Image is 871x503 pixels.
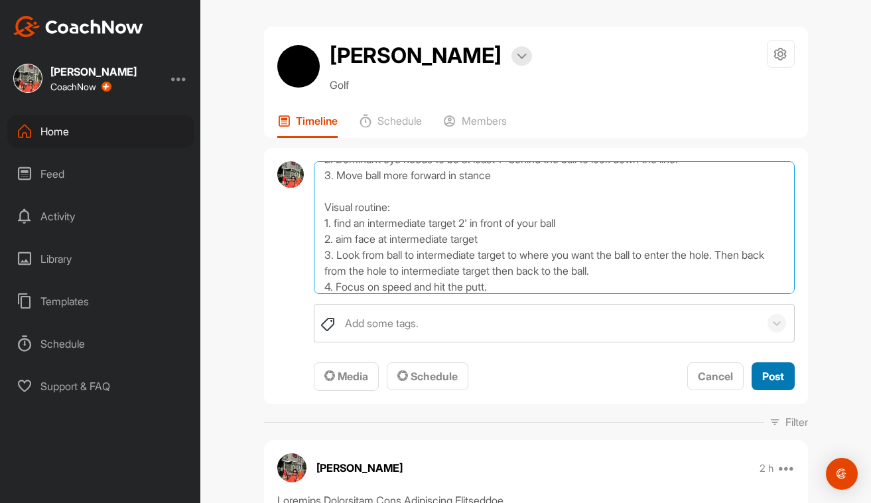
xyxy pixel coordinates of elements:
button: Cancel [687,362,744,391]
div: Open Intercom Messenger [826,458,858,490]
p: Timeline [296,114,338,127]
div: Support & FAQ [7,370,194,403]
div: Templates [7,285,194,318]
img: avatar [277,453,306,482]
span: Media [324,370,368,383]
p: Members [462,114,507,127]
img: square_d578aadc82858a3782d1cb8122fdaf47.jpg [13,64,42,93]
p: [PERSON_NAME] [316,460,403,476]
div: Schedule [7,327,194,360]
span: Post [762,370,784,383]
div: Library [7,242,194,275]
div: [PERSON_NAME] [50,66,137,77]
p: Filter [785,414,808,430]
div: Activity [7,200,194,233]
img: avatar [277,161,304,188]
div: Feed [7,157,194,190]
div: Add some tags. [345,315,419,331]
img: arrow-down [517,53,527,60]
button: Schedule [387,362,468,391]
button: Post [752,362,795,391]
div: Home [7,115,194,148]
img: avatar [277,45,320,88]
h2: [PERSON_NAME] [330,40,502,72]
p: 2 h [760,462,773,475]
span: Cancel [698,370,733,383]
button: Media [314,362,379,391]
p: Golf [330,77,532,93]
div: CoachNow [50,82,111,92]
p: Schedule [377,114,422,127]
span: Schedule [397,370,458,383]
textarea: Putting session: Step 1: Place a small marker or sharpie mark 2' from your ball and see if you ca... [314,161,794,294]
img: CoachNow [13,16,143,37]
